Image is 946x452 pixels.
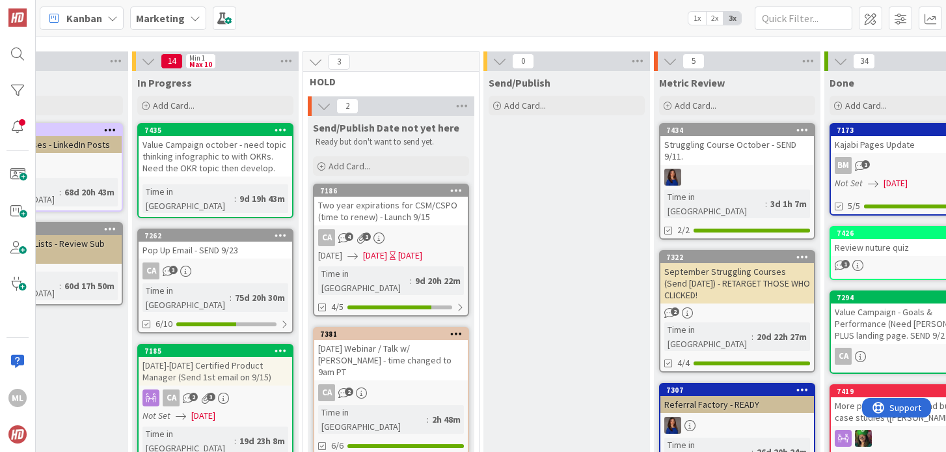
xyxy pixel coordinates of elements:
a: 7434Struggling Course October - SEND 9/11.SLTime in [GEOGRAPHIC_DATA]:3d 1h 7m2/2 [659,123,815,240]
div: Time in [GEOGRAPHIC_DATA] [318,266,410,295]
div: CA [835,348,852,365]
div: CA [142,262,159,279]
b: Marketing [136,12,185,25]
span: 34 [853,53,875,69]
span: 4 [345,233,353,241]
div: CA [163,389,180,406]
span: Add Card... [504,100,546,111]
div: September Struggling Courses (Send [DATE]) - RETARGET THOSE WHO CLICKED! [660,263,814,304]
input: Quick Filter... [755,7,852,30]
div: Time in [GEOGRAPHIC_DATA] [664,190,765,218]
div: 68d 20h 43m [61,185,118,199]
div: Struggling Course October - SEND 9/11. [660,136,814,165]
div: 7186 [320,186,468,195]
div: [DATE] [398,249,422,262]
span: 5/5 [848,199,860,213]
a: 7435Value Campaign october - need topic thinking infographic to with OKRs. Need the OKR topic the... [137,123,293,218]
div: 7186 [314,185,468,197]
div: 7185 [144,346,292,356]
a: 7322September Struggling Courses (Send [DATE]) - RETARGET THOSE WHO CLICKED!Time in [GEOGRAPHIC_D... [659,250,815,373]
span: : [234,434,236,448]
div: 7307Referral Factory - READY [660,384,814,413]
span: 2 [336,98,358,114]
span: [DATE] [363,249,387,262]
div: ML [8,389,27,407]
div: 75d 20h 30m [232,290,288,305]
span: In Progress [137,76,192,89]
span: 3 [207,393,215,401]
div: 7262 [144,231,292,240]
img: SL [664,417,681,434]
span: 4/5 [331,300,344,314]
div: 19d 23h 8m [236,434,288,448]
div: 20d 22h 27m [753,330,810,344]
span: [DATE] [318,249,342,262]
div: 7435 [144,126,292,135]
div: 7435Value Campaign october - need topic thinking infographic to with OKRs. Need the OKR topic the... [139,124,292,177]
div: CA [318,384,335,401]
a: 7262Pop Up Email - SEND 9/23CATime in [GEOGRAPHIC_DATA]:75d 20h 30m6/10 [137,229,293,333]
span: 2 [671,307,679,316]
span: : [230,290,232,305]
div: SL [660,169,814,186]
div: Referral Factory - READY [660,396,814,413]
span: HOLD [310,75,463,88]
span: Add Card... [845,100,887,111]
div: 9d 19h 43m [236,191,288,206]
span: : [751,330,753,344]
img: SL [855,430,872,447]
span: Send/Publish [489,76,550,89]
span: : [427,412,429,427]
div: Value Campaign october - need topic thinking infographic to with OKRs. Need the OKR topic then de... [139,136,292,177]
span: Kanban [66,10,102,26]
span: 2/2 [677,223,690,237]
div: 7381 [314,328,468,340]
div: Min 1 [189,55,205,61]
div: 7307 [660,384,814,396]
div: 7307 [666,386,814,395]
div: SL [660,417,814,434]
i: Not Set [142,410,170,421]
span: 2 [345,388,353,396]
div: Max 10 [189,61,212,68]
div: CA [314,229,468,246]
span: Done [830,76,854,89]
span: [DATE] [191,409,215,423]
div: 7381 [320,330,468,339]
div: 7434 [666,126,814,135]
span: 14 [161,53,183,69]
a: 7186Two year expirations for CSM/CSPO (time to renew) - Launch 9/15CA[DATE][DATE][DATE]Time in [G... [313,184,469,317]
div: Time in [GEOGRAPHIC_DATA] [318,405,427,434]
img: avatar [8,425,27,444]
div: BM [835,157,852,174]
div: Time in [GEOGRAPHIC_DATA] [142,184,234,213]
div: [DATE]-[DATE] Certified Product Manager (Send 1st email on 9/15) [139,357,292,386]
div: 60d 17h 50m [61,279,118,293]
span: 3 [169,266,178,274]
span: : [59,279,61,293]
div: 7381[DATE] Webinar / Talk w/ [PERSON_NAME] - time changed to 9am PT [314,328,468,380]
div: [DATE] Webinar / Talk w/ [PERSON_NAME] - time changed to 9am PT [314,340,468,380]
img: Visit kanbanzone.com [8,8,27,27]
span: 6/10 [155,317,172,331]
span: : [234,191,236,206]
span: 1x [688,12,706,25]
div: 7322 [666,253,814,262]
span: 2x [706,12,723,25]
span: 1 [362,233,371,241]
p: Ready but don't want to send yet. [316,137,466,147]
div: 7186Two year expirations for CSM/CSPO (time to renew) - Launch 9/15 [314,185,468,225]
div: CA [314,384,468,401]
div: 7434Struggling Course October - SEND 9/11. [660,124,814,165]
span: Add Card... [675,100,716,111]
span: 1 [841,260,850,268]
span: 4/4 [677,356,690,370]
span: 0 [512,53,534,69]
span: 2 [189,393,198,401]
div: 7262 [139,230,292,242]
span: Add Card... [329,160,370,172]
span: : [410,274,412,288]
span: [DATE] [884,177,908,190]
div: Time in [GEOGRAPHIC_DATA] [142,283,230,312]
span: 1 [861,160,870,169]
